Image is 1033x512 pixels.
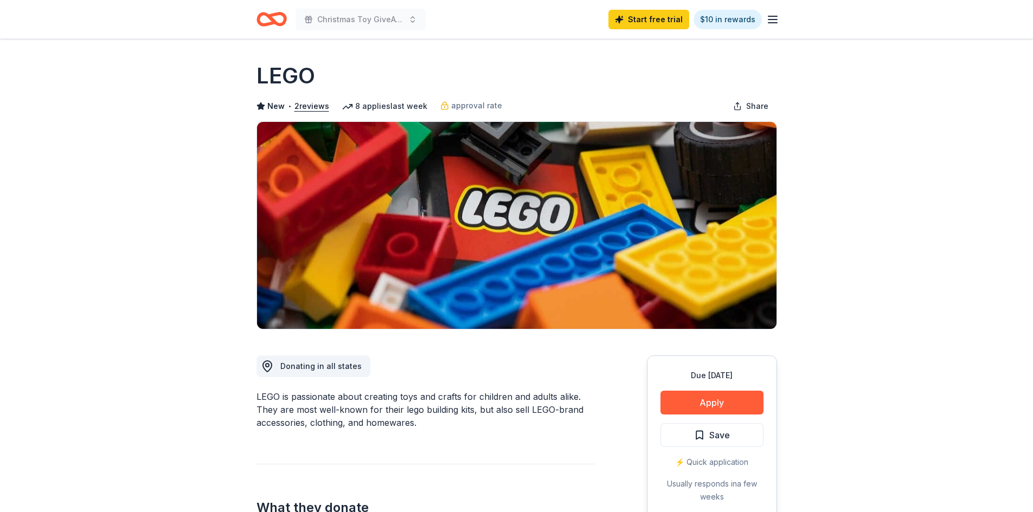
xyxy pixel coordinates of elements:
img: Image for LEGO [257,122,777,329]
span: Christmas Toy GiveAway [317,13,404,26]
a: $10 in rewards [694,10,762,29]
div: Due [DATE] [660,369,763,382]
span: Save [709,428,730,442]
div: 8 applies last week [342,100,427,113]
span: New [267,100,285,113]
span: Donating in all states [280,361,362,371]
button: Apply [660,391,763,414]
span: approval rate [451,99,502,112]
div: ⚡️ Quick application [660,456,763,469]
a: Start free trial [608,10,689,29]
button: Save [660,423,763,447]
a: approval rate [440,99,502,112]
div: LEGO is passionate about creating toys and crafts for children and adults alike. They are most we... [256,390,595,429]
span: Share [746,100,768,113]
button: Share [724,95,777,117]
button: 2reviews [294,100,329,113]
div: Usually responds in a few weeks [660,477,763,503]
button: Christmas Toy GiveAway [296,9,426,30]
a: Home [256,7,287,32]
span: • [287,102,291,111]
h1: LEGO [256,61,315,91]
